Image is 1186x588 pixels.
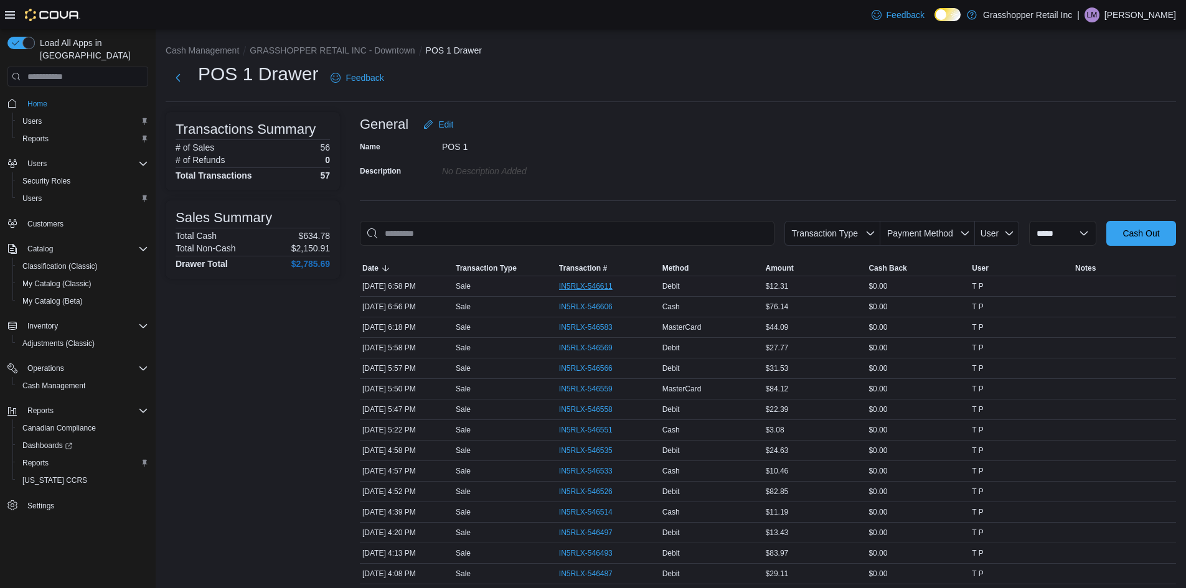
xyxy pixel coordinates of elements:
[456,425,471,435] p: Sale
[456,466,471,476] p: Sale
[12,472,153,489] button: [US_STATE] CCRS
[972,528,983,538] span: T P
[866,361,969,376] div: $0.00
[2,94,153,112] button: Home
[662,302,680,312] span: Cash
[2,155,153,172] button: Users
[972,302,983,312] span: T P
[559,279,625,294] button: IN5RLX-546611
[866,320,969,335] div: $0.00
[866,443,969,458] div: $0.00
[17,336,100,351] a: Adjustments (Classic)
[291,243,330,253] p: $2,150.91
[22,279,92,289] span: My Catalog (Classic)
[22,498,59,513] a: Settings
[22,403,148,418] span: Reports
[880,221,975,246] button: Payment Method
[17,438,148,453] span: Dashboards
[983,7,1072,22] p: Grasshopper Retail Inc
[559,548,613,558] span: IN5RLX-546493
[662,466,680,476] span: Cash
[360,320,453,335] div: [DATE] 6:18 PM
[17,174,148,189] span: Security Roles
[250,45,415,55] button: GRASSHOPPER RETAIL INC - Downtown
[360,422,453,437] div: [DATE] 5:22 PM
[17,191,47,206] a: Users
[17,259,103,274] a: Classification (Classic)
[17,259,148,274] span: Classification (Classic)
[559,320,625,335] button: IN5RLX-546583
[12,190,153,207] button: Users
[360,381,453,396] div: [DATE] 5:50 PM
[456,446,471,455] p: Sale
[766,507,789,517] span: $11.19
[12,437,153,454] a: Dashboards
[442,137,609,152] div: POS 1
[22,381,85,391] span: Cash Management
[17,336,148,351] span: Adjustments (Classic)
[17,473,148,488] span: Washington CCRS
[166,65,191,90] button: Next
[791,228,858,238] span: Transaction Type
[12,113,153,130] button: Users
[763,261,867,276] button: Amount
[559,487,613,497] span: IN5RLX-546526
[559,302,613,312] span: IN5RLX-546606
[662,548,680,558] span: Debit
[456,384,471,394] p: Sale
[176,155,225,165] h6: # of Refunds
[1073,261,1176,276] button: Notes
[559,343,613,353] span: IN5RLX-546569
[12,130,153,147] button: Reports
[559,361,625,376] button: IN5RLX-546566
[559,422,625,437] button: IN5RLX-546551
[176,210,272,225] h3: Sales Summary
[22,319,63,334] button: Inventory
[22,475,87,485] span: [US_STATE] CCRS
[27,321,58,331] span: Inventory
[662,363,680,373] span: Debit
[22,498,148,513] span: Settings
[766,466,789,476] span: $10.46
[166,45,239,55] button: Cash Management
[346,72,384,84] span: Feedback
[2,402,153,419] button: Reports
[22,241,58,256] button: Catalog
[866,261,969,276] button: Cash Back
[1087,7,1098,22] span: LM
[22,217,68,231] a: Customers
[559,443,625,458] button: IN5RLX-546535
[868,263,906,273] span: Cash Back
[360,340,453,355] div: [DATE] 5:58 PM
[866,525,969,540] div: $0.00
[559,299,625,314] button: IN5RLX-546606
[22,403,59,418] button: Reports
[866,340,969,355] div: $0.00
[291,259,330,269] h4: $2,785.69
[1122,227,1159,240] span: Cash Out
[166,44,1176,59] nav: An example of EuiBreadcrumbs
[360,142,380,152] label: Name
[866,505,969,520] div: $0.00
[176,259,228,269] h4: Drawer Total
[972,466,983,476] span: T P
[972,384,983,394] span: T P
[559,322,613,332] span: IN5RLX-546583
[27,99,47,109] span: Home
[766,322,789,332] span: $44.09
[17,421,148,436] span: Canadian Compliance
[766,384,789,394] span: $84.12
[22,361,69,376] button: Operations
[934,21,935,22] span: Dark Mode
[298,231,330,241] p: $634.78
[559,381,625,396] button: IN5RLX-546559
[969,261,1073,276] button: User
[25,9,80,21] img: Cova
[17,455,54,470] a: Reports
[1075,263,1096,273] span: Notes
[418,112,458,137] button: Edit
[360,443,453,458] div: [DATE] 4:58 PM
[972,363,983,373] span: T P
[22,296,83,306] span: My Catalog (Beta)
[559,340,625,355] button: IN5RLX-546569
